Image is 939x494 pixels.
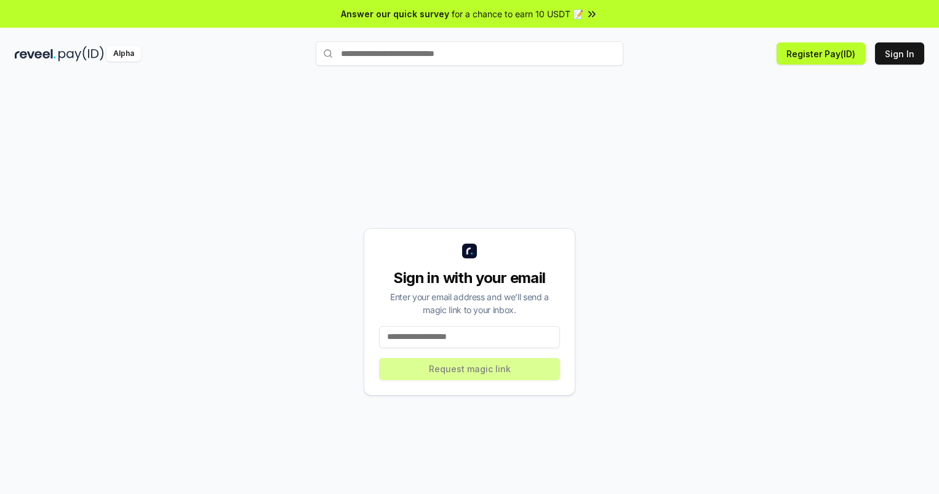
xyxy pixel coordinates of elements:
button: Sign In [875,42,924,65]
img: logo_small [462,244,477,258]
div: Alpha [106,46,141,62]
div: Enter your email address and we’ll send a magic link to your inbox. [379,290,560,316]
img: pay_id [58,46,104,62]
img: reveel_dark [15,46,56,62]
span: for a chance to earn 10 USDT 📝 [452,7,583,20]
button: Register Pay(ID) [777,42,865,65]
div: Sign in with your email [379,268,560,288]
span: Answer our quick survey [341,7,449,20]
